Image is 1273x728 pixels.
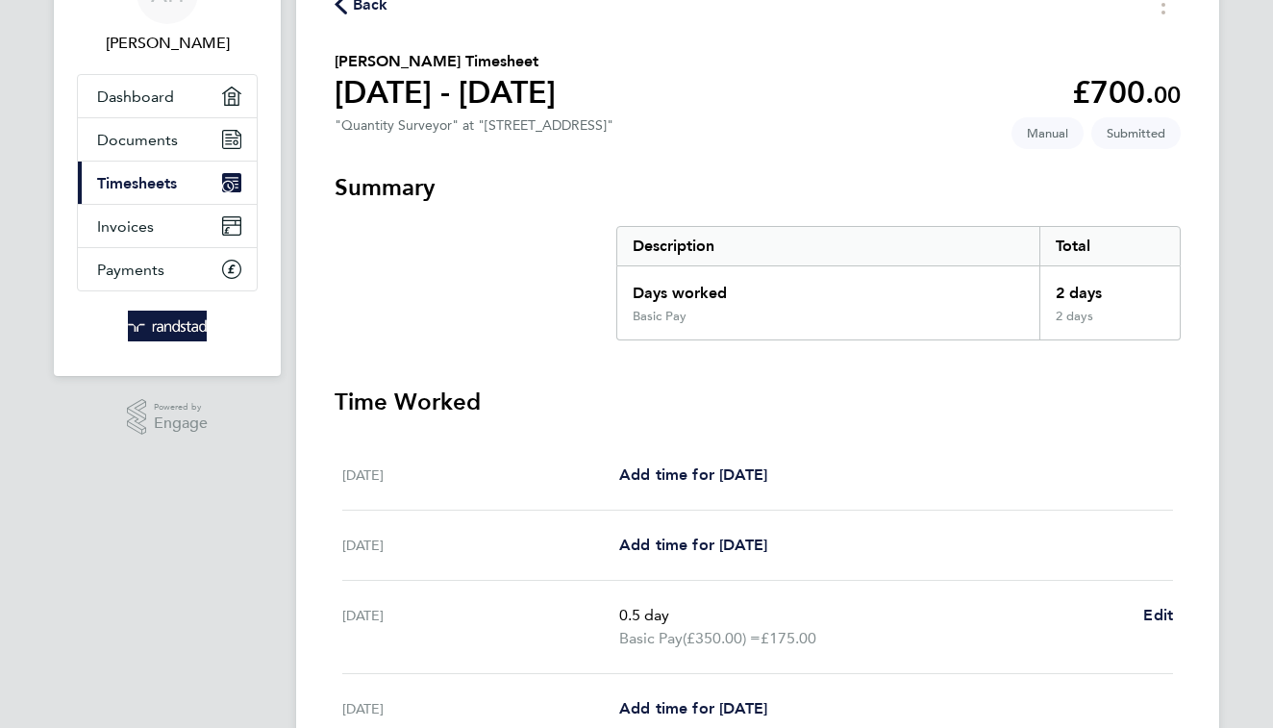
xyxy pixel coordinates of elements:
h3: Summary [335,172,1181,203]
div: 2 days [1039,266,1180,309]
div: Summary [616,226,1181,340]
div: [DATE] [342,697,619,720]
app-decimal: £700. [1072,74,1181,111]
a: Add time for [DATE] [619,697,767,720]
span: Add time for [DATE] [619,465,767,484]
div: Basic Pay [633,309,686,324]
div: [DATE] [342,604,619,650]
span: Edit [1143,606,1173,624]
span: £175.00 [761,629,816,647]
div: "Quantity Surveyor" at "[STREET_ADDRESS]" [335,117,613,134]
span: Payments [97,261,164,279]
a: Invoices [78,205,257,247]
h2: [PERSON_NAME] Timesheet [335,50,556,73]
span: Add time for [DATE] [619,699,767,717]
img: randstad-logo-retina.png [128,311,208,341]
div: Description [617,227,1039,265]
span: Dashboard [97,88,174,106]
a: Add time for [DATE] [619,534,767,557]
a: Powered byEngage [127,399,209,436]
a: Edit [1143,604,1173,627]
a: Go to home page [77,311,258,341]
a: Timesheets [78,162,257,204]
span: Powered by [154,399,208,415]
div: 2 days [1039,309,1180,339]
div: Total [1039,227,1180,265]
span: (£350.00) = [683,629,761,647]
a: Add time for [DATE] [619,464,767,487]
a: Dashboard [78,75,257,117]
a: Payments [78,248,257,290]
h3: Time Worked [335,387,1181,417]
div: Days worked [617,266,1039,309]
span: Documents [97,131,178,149]
div: [DATE] [342,464,619,487]
span: This timesheet was manually created. [1011,117,1084,149]
p: 0.5 day [619,604,1128,627]
span: Basic Pay [619,627,683,650]
span: Anthony Hill [77,32,258,55]
span: This timesheet is Submitted. [1091,117,1181,149]
div: [DATE] [342,534,619,557]
span: Add time for [DATE] [619,536,767,554]
span: Timesheets [97,174,177,192]
span: Engage [154,415,208,432]
span: Invoices [97,217,154,236]
a: Documents [78,118,257,161]
span: 00 [1154,81,1181,109]
h1: [DATE] - [DATE] [335,73,556,112]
